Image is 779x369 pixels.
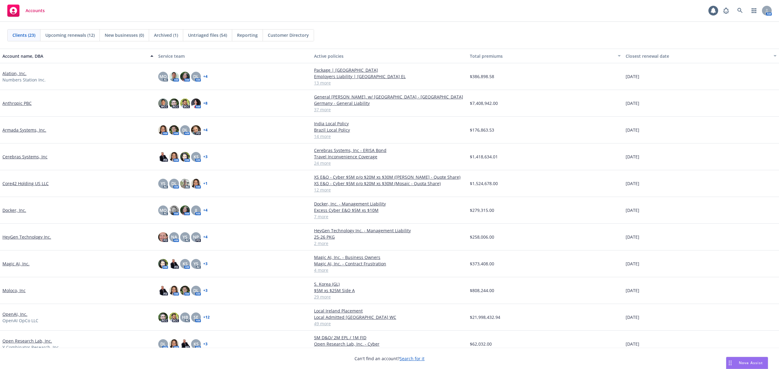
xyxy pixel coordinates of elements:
img: photo [180,339,190,349]
a: + 3 [203,342,208,346]
a: 49 more [314,320,465,327]
a: + 12 [203,316,210,319]
img: photo [158,98,168,108]
a: Excess Cyber E&O $5M xs $10M [314,207,465,213]
img: photo [158,232,168,242]
a: 7 more [314,213,465,220]
span: [DATE] [626,180,639,187]
a: + 8 [203,102,208,105]
a: Switch app [748,5,760,17]
a: Magic AI, Inc. - Business Owners [314,254,465,260]
a: Report a Bug [720,5,732,17]
a: 14 more [314,133,465,140]
span: DL [182,127,188,133]
span: NA [171,234,177,240]
a: Accounts [5,2,47,19]
span: $21,998,432.94 [470,314,500,320]
button: Active policies [312,49,467,63]
span: [DATE] [626,73,639,80]
img: photo [169,205,179,215]
span: $62,032.00 [470,341,492,347]
img: photo [169,259,179,269]
span: [DATE] [626,234,639,240]
span: Upcoming renewals (12) [45,32,95,38]
a: 37 more [314,106,465,113]
span: [DATE] [626,314,639,320]
a: $5M xs $25M Side A [314,287,465,294]
a: 5M D&O/ 2M EPL / 1M FID [314,334,465,341]
a: Search for it [400,356,424,361]
a: Docker, Inc. [2,207,26,213]
span: Archived (1) [154,32,178,38]
a: Magic AI, Inc. - Contract Frustration [314,260,465,267]
a: General [PERSON_NAME]. w/ [GEOGRAPHIC_DATA] - [GEOGRAPHIC_DATA] [314,94,465,100]
span: $1,524,678.00 [470,180,498,187]
span: [DATE] [626,153,639,160]
span: $258,006.00 [470,234,494,240]
span: $808,244.00 [470,287,494,294]
a: + 4 [203,75,208,78]
img: photo [191,125,201,135]
img: photo [180,179,190,188]
span: DL [160,341,166,347]
img: photo [158,312,168,322]
span: $176,863.53 [470,127,494,133]
a: Local Admitted [GEOGRAPHIC_DATA] WC [314,314,465,320]
span: [DATE] [626,341,639,347]
button: Nova Assist [726,357,768,369]
a: + 4 [203,128,208,132]
img: photo [169,339,179,349]
a: 4 more [314,267,465,273]
a: Moloco, Inc [2,287,26,294]
div: Closest renewal date [626,53,770,59]
span: Untriaged files (54) [188,32,227,38]
span: DL [193,287,199,294]
span: [DATE] [626,100,639,106]
a: + 1 [203,182,208,185]
img: photo [169,152,179,162]
span: YS [183,234,187,240]
a: 29 more [314,294,465,300]
a: Open Research Lab, Inc. - Cyber [314,341,465,347]
a: OpenAI, Inc. [2,311,27,317]
span: [DATE] [626,207,639,213]
img: photo [169,312,179,322]
a: 12 more [314,187,465,193]
a: + 4 [203,235,208,239]
button: Total premiums [467,49,623,63]
span: $279,315.00 [470,207,494,213]
span: [DATE] [626,127,639,133]
span: Customer Directory [268,32,309,38]
a: Search [734,5,746,17]
img: photo [191,98,201,108]
a: Anthropic PBC [2,100,32,106]
span: [DATE] [626,287,639,294]
span: MQ [159,73,167,80]
span: NP [193,234,199,240]
a: Employers Liability | [GEOGRAPHIC_DATA] EL [314,73,465,80]
div: Service team [158,53,309,59]
img: photo [169,72,179,81]
img: photo [180,98,190,108]
a: Armada Systems, Inc. [2,127,46,133]
span: $1,418,634.01 [470,153,498,160]
button: Service team [156,49,312,63]
span: $386,898.58 [470,73,494,80]
a: XS E&O - Cyber $5M p/o $20M xs $30M (Mosaic - Quota Share) [314,180,465,187]
span: YS [161,180,166,187]
a: S. Korea (GL) [314,281,465,287]
img: photo [191,179,201,188]
a: Core42 Holding US LLC [2,180,49,187]
a: + 3 [203,262,208,266]
a: Alation, Inc. [2,70,26,77]
span: KS [194,153,199,160]
span: JJ [195,207,197,213]
a: 24 more [314,160,465,166]
a: + 4 [203,209,208,212]
a: Open Research Lab, Inc. [2,338,52,344]
a: 2 more [314,347,465,353]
